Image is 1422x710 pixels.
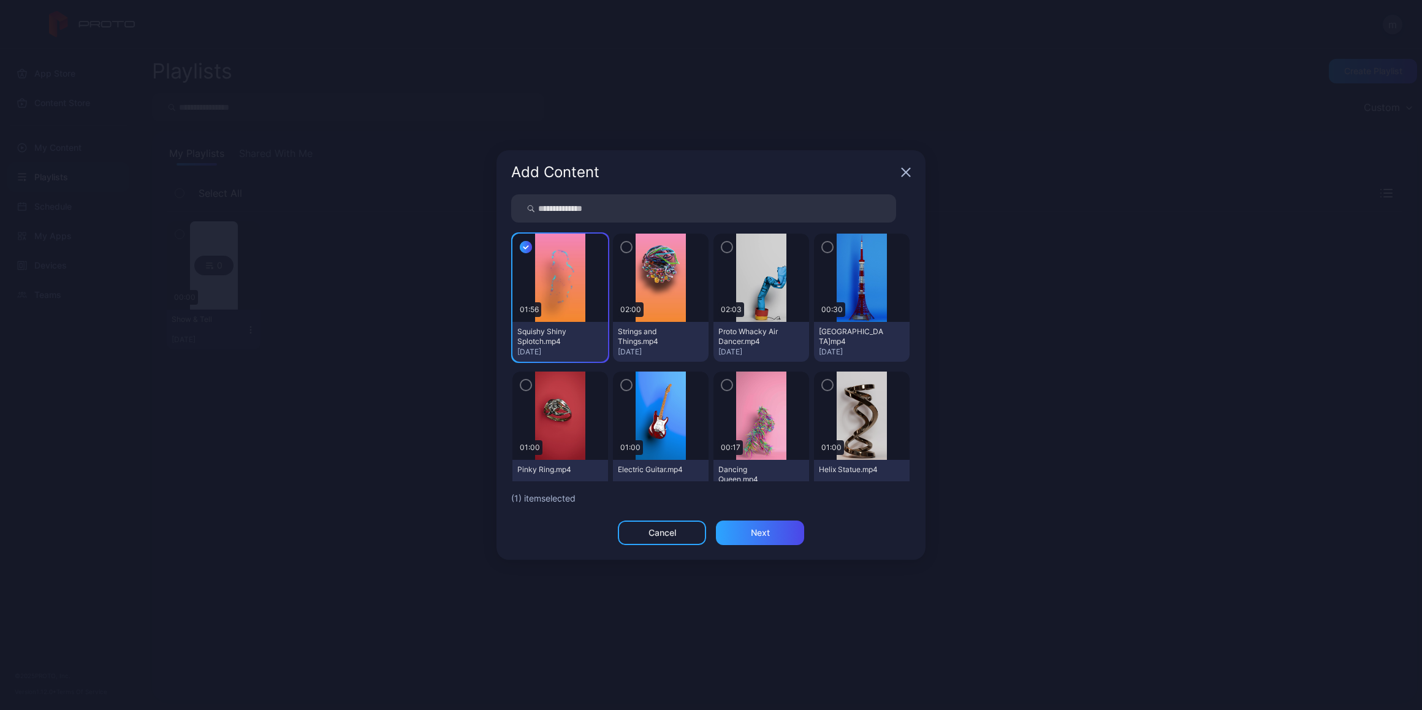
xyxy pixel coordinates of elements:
div: 01:56 [517,302,541,317]
div: 00:17 [718,440,743,455]
div: [DATE] [517,347,603,357]
div: 02:00 [618,302,644,317]
div: Helix Statue.mp4 [819,465,886,475]
div: 01:00 [819,440,844,455]
div: 00:30 [819,302,845,317]
div: 02:03 [718,302,744,317]
div: Squishy Shiny Splotch.mp4 [517,327,585,346]
div: [DATE] [718,347,804,357]
div: Electric Guitar.mp4 [618,465,685,475]
div: Proto Whacky Air Dancer.mp4 [718,327,786,346]
div: Add Content [511,165,896,180]
div: Pinky Ring.mp4 [517,465,585,475]
button: Next [716,521,804,545]
div: [DATE] [618,347,704,357]
button: Cancel [618,521,706,545]
div: Strings and Things.mp4 [618,327,685,346]
div: Next [751,528,770,538]
div: [DATE] [819,347,905,357]
div: ( 1 ) item selected [511,491,911,506]
div: Tokyo Tower.mp4 [819,327,886,346]
div: Dancing Queen.mp4 [718,465,786,484]
div: 01:00 [618,440,643,455]
div: Cancel [648,528,676,538]
div: 01:00 [517,440,542,455]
